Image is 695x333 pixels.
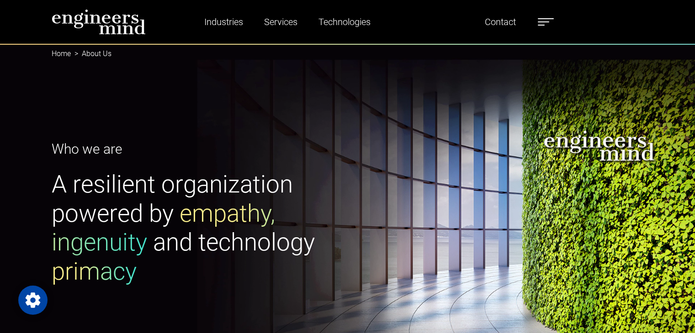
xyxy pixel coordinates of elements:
[481,11,520,32] a: Contact
[52,139,342,159] p: Who we are
[52,9,146,35] img: logo
[52,257,137,286] span: primacy
[260,11,301,32] a: Services
[315,11,374,32] a: Technologies
[52,170,342,286] h1: A resilient organization powered by and technology
[201,11,247,32] a: Industries
[52,199,275,257] span: empathy, ingenuity
[52,49,71,58] a: Home
[52,44,644,64] nav: breadcrumb
[71,48,111,59] li: About Us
